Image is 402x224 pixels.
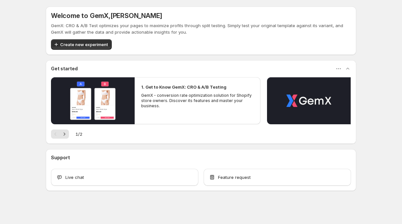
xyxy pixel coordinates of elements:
[51,77,135,124] button: Play video
[51,39,112,50] button: Create new experiment
[141,93,254,109] p: GemX - conversion rate optimization solution for Shopify store owners. Discover its features and ...
[51,154,70,161] h3: Support
[51,129,69,139] nav: Pagination
[60,41,108,48] span: Create new experiment
[51,22,351,35] p: GemX: CRO & A/B Test optimizes your pages to maximize profits through split testing. Simply test ...
[60,129,69,139] button: Next
[51,65,78,72] h3: Get started
[141,84,226,90] h2: 1. Get to Know GemX: CRO & A/B Testing
[267,77,351,124] button: Play video
[65,174,84,181] span: Live chat
[109,12,162,20] span: , [PERSON_NAME]
[218,174,251,181] span: Feature request
[75,131,82,137] span: 1 / 2
[51,12,162,20] h5: Welcome to GemX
